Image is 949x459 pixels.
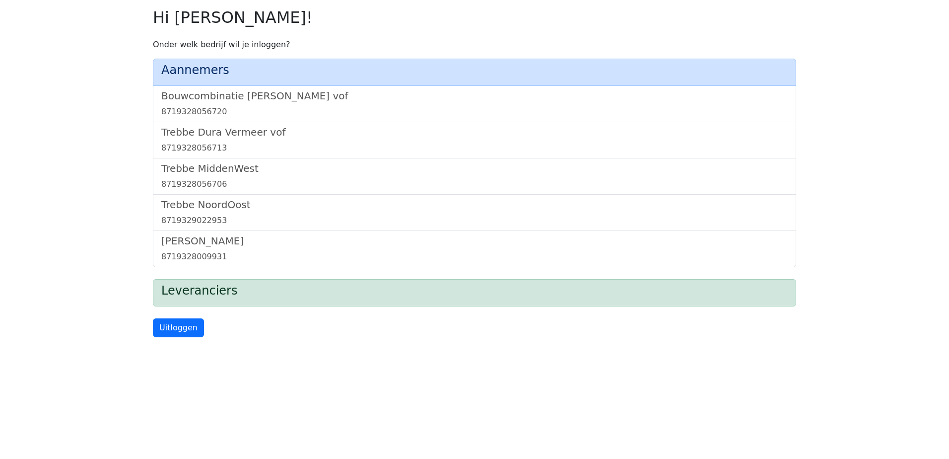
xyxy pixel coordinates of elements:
[161,90,788,118] a: Bouwcombinatie [PERSON_NAME] vof8719328056720
[153,8,796,27] h2: Hi [PERSON_NAME]!
[161,126,788,154] a: Trebbe Dura Vermeer vof8719328056713
[161,199,788,211] h5: Trebbe NoordOost
[161,178,788,190] div: 8719328056706
[153,39,796,51] p: Onder welk bedrijf wil je inloggen?
[161,284,788,298] h4: Leveranciers
[161,90,788,102] h5: Bouwcombinatie [PERSON_NAME] vof
[161,63,788,77] h4: Aannemers
[161,199,788,227] a: Trebbe NoordOost8719329022953
[161,126,788,138] h5: Trebbe Dura Vermeer vof
[161,142,788,154] div: 8719328056713
[161,162,788,174] h5: Trebbe MiddenWest
[153,318,204,337] a: Uitloggen
[161,235,788,247] h5: [PERSON_NAME]
[161,162,788,190] a: Trebbe MiddenWest8719328056706
[161,215,788,227] div: 8719329022953
[161,251,788,263] div: 8719328009931
[161,235,788,263] a: [PERSON_NAME]8719328009931
[161,106,788,118] div: 8719328056720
